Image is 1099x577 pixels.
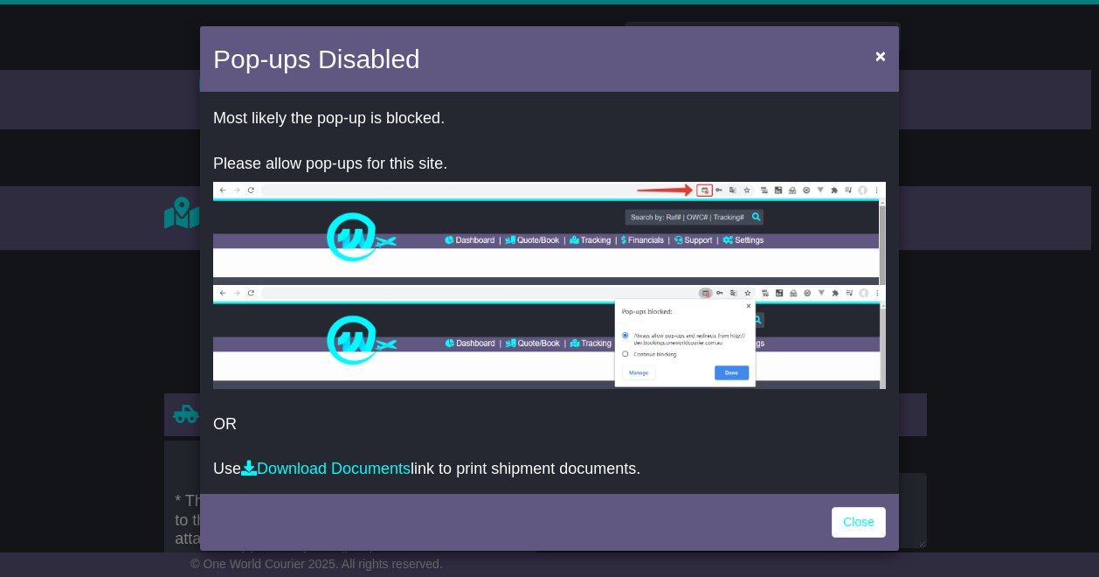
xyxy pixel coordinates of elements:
[213,182,886,285] img: allow-popup-1.png
[213,39,420,79] h4: Pop-ups Disabled
[200,96,899,490] div: OR
[875,45,886,66] span: ×
[213,109,886,129] p: Most likely the pop-up is blocked.
[832,507,886,538] a: Close
[867,38,895,73] button: Close
[241,460,411,477] a: Download Documents
[213,285,886,389] img: allow-popup-2.png
[213,155,886,174] p: Please allow pop-ups for this site.
[213,460,886,479] p: Use link to print shipment documents.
